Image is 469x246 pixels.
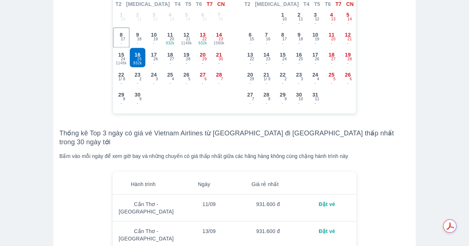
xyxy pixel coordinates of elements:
button: 6-15 [242,28,258,48]
button: 27-6 [195,68,211,88]
span: 26 [153,56,158,62]
span: 18 [298,36,303,42]
button: 21-1/ 9 [258,68,274,88]
span: 25 [298,56,303,62]
span: 8 [120,31,123,38]
span: 11 [167,31,173,38]
span: 15 [118,51,124,58]
span: 25 [137,56,142,62]
button: 151148k24 [113,48,129,68]
span: 22 [280,71,285,78]
span: 28 [186,56,191,62]
th: Ngày [174,175,234,195]
button: 11932k20 [162,28,178,48]
span: 25 [328,71,334,78]
span: 6 [248,31,251,38]
span: 932k [130,60,145,66]
span: 10 [151,31,157,38]
span: - [340,60,356,66]
button: 12-21 [340,28,356,48]
span: 3 [314,11,317,18]
span: 25 [167,71,173,78]
span: - [195,80,211,86]
button: 24-3 [146,68,162,88]
span: 9 [136,31,139,38]
span: - [211,80,227,86]
button: 17-26 [307,48,323,68]
span: 18 [137,36,142,42]
span: 23 [266,56,270,62]
span: 6 [350,76,352,82]
span: 13 [247,51,253,58]
span: CN [346,0,353,8]
span: - [275,40,290,46]
span: - [307,60,323,66]
span: - [113,100,129,106]
span: - [324,80,339,86]
span: 17 [282,36,287,42]
span: T5 [185,0,191,8]
span: - [258,60,274,66]
span: 10 [298,96,303,102]
button: 29-8 [113,88,129,108]
span: CN [217,0,225,8]
span: 24 [282,56,287,62]
span: - [211,60,227,66]
button: 23-3 [291,68,307,88]
button: 3-12 [307,8,323,28]
span: 2 [284,76,287,82]
span: 18 [167,51,173,58]
span: 30 [296,91,302,98]
span: 932k [195,40,211,46]
span: 16 [296,51,302,58]
span: - [242,40,258,46]
span: 16 [135,51,141,58]
span: 30 [135,91,141,98]
span: - [275,100,290,106]
button: 13932k22 [195,28,211,48]
th: Giá rẻ nhất [235,175,295,195]
span: - [275,20,290,26]
button: 10-19 [307,28,323,48]
span: 22 [202,36,207,42]
th: Hành trình [113,175,174,195]
span: 20 [200,51,206,58]
button: 28-8 [258,88,274,108]
span: 28 [347,56,352,62]
span: T6 [196,0,202,8]
span: 12 [184,31,189,38]
span: - [195,60,211,66]
span: 19 [345,51,351,58]
span: - [113,80,129,86]
button: 2-11 [291,8,307,28]
span: 9 [139,96,142,102]
span: - [130,40,145,46]
span: 11 [298,16,303,22]
button: 141580k23 [211,28,227,48]
h3: Thống kê Top 3 ngày có giá vé Vietnam Airlines từ [GEOGRAPHIC_DATA] đi [GEOGRAPHIC_DATA] thấp nhấ... [59,129,410,146]
span: 5 [188,76,191,82]
span: - [258,100,274,106]
span: - [275,80,290,86]
span: 8 [123,96,125,102]
span: 28 [263,91,269,98]
span: 14 [347,16,352,22]
button: 8-17 [113,28,129,48]
span: T7 [336,0,341,8]
span: 13 [200,31,206,38]
span: - [130,80,145,86]
span: T5 [314,0,320,8]
span: - [275,60,290,66]
span: 12 [345,31,351,38]
span: - [307,100,323,106]
span: - [324,20,339,26]
span: 24 [151,71,157,78]
span: 21 [347,36,352,42]
button: 30-10 [291,88,307,108]
span: T2 [115,0,121,8]
button: 11-20 [323,28,340,48]
span: 21 [216,51,222,58]
button: 9-18 [291,28,307,48]
span: 26 [184,71,189,78]
span: 1 [281,11,284,18]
